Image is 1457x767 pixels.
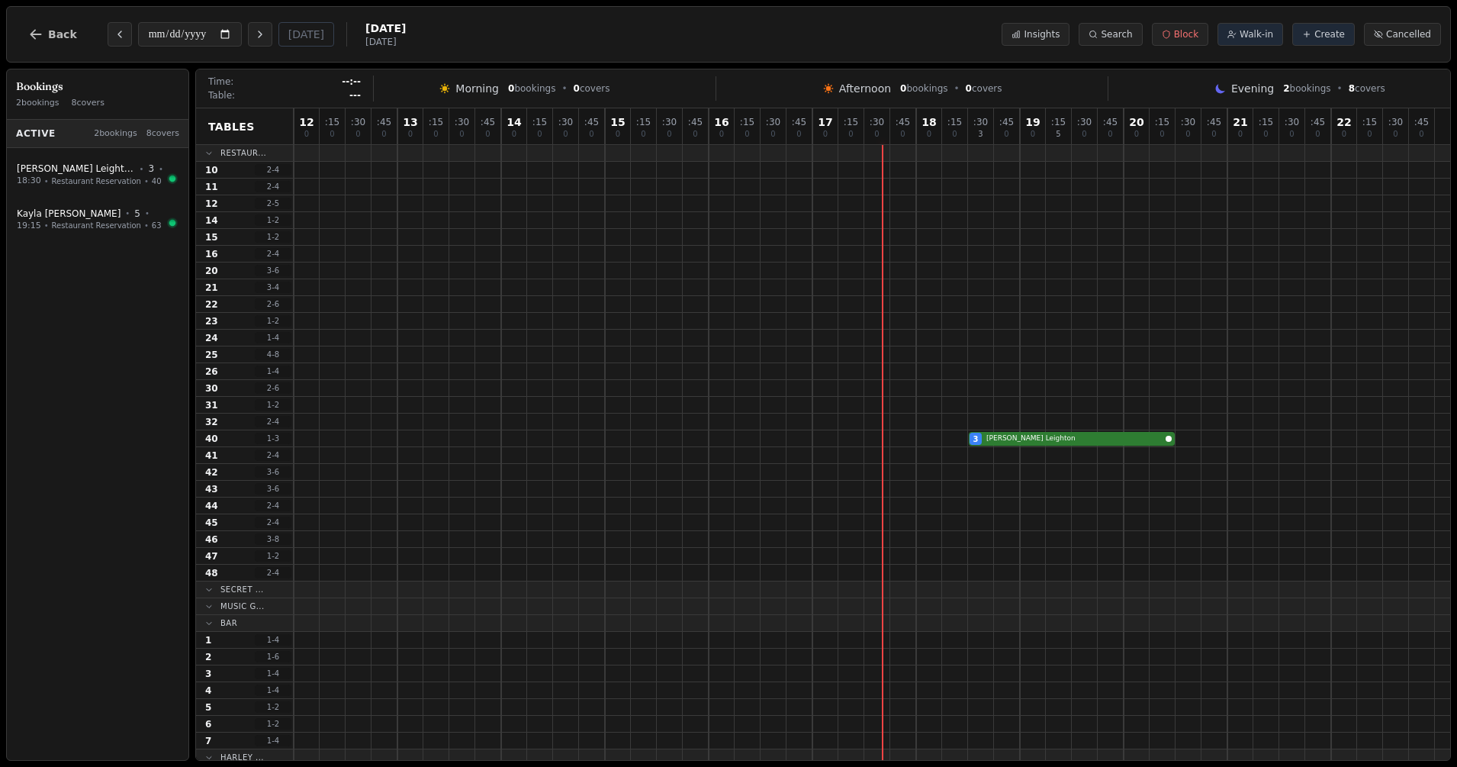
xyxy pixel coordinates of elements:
[330,131,334,138] span: 0
[377,118,391,127] span: : 45
[688,118,703,127] span: : 45
[208,76,233,88] span: Time:
[1051,118,1066,127] span: : 15
[1292,23,1355,46] button: Create
[1314,28,1345,40] span: Create
[146,127,179,140] span: 8 covers
[205,416,218,428] span: 32
[973,433,979,445] span: 3
[766,118,780,127] span: : 30
[719,131,724,138] span: 0
[1181,118,1195,127] span: : 30
[255,668,291,679] span: 1 - 4
[255,634,291,646] span: 1 - 4
[947,118,962,127] span: : 15
[205,382,218,395] span: 30
[507,117,521,127] span: 14
[205,567,218,579] span: 48
[1240,28,1273,40] span: Walk-in
[144,220,149,231] span: •
[1155,118,1169,127] span: : 15
[205,651,211,663] span: 2
[17,208,121,220] span: Kayla [PERSON_NAME]
[205,198,218,210] span: 12
[134,208,140,220] span: 5
[255,685,291,696] span: 1 - 4
[481,118,495,127] span: : 45
[205,483,218,495] span: 43
[220,752,264,763] span: Harley ...
[818,117,832,127] span: 17
[140,163,144,175] span: •
[1283,82,1330,95] span: bookings
[365,36,406,48] span: [DATE]
[485,131,490,138] span: 0
[205,701,211,714] span: 5
[255,651,291,662] span: 1 - 6
[952,131,957,138] span: 0
[125,208,130,219] span: •
[220,147,266,159] span: Restaur...
[1283,83,1289,94] span: 2
[205,399,218,411] span: 31
[561,82,567,95] span: •
[1031,131,1035,138] span: 0
[1289,131,1294,138] span: 0
[205,282,218,294] span: 21
[255,332,291,343] span: 1 - 4
[205,718,211,730] span: 6
[349,89,361,102] span: ---
[616,131,620,138] span: 0
[973,118,988,127] span: : 30
[255,164,291,176] span: 2 - 4
[1349,83,1355,94] span: 8
[1342,131,1346,138] span: 0
[205,668,211,680] span: 3
[205,248,218,260] span: 16
[205,298,218,311] span: 22
[7,154,188,196] button: [PERSON_NAME] Leighton•3•18:30•Restaurant Reservation•40
[558,118,573,127] span: : 30
[255,248,291,259] span: 2 - 4
[220,584,264,595] span: Secret ...
[844,118,858,127] span: : 15
[205,315,218,327] span: 23
[1337,82,1343,95] span: •
[1159,131,1164,138] span: 0
[1207,118,1221,127] span: : 45
[205,533,218,546] span: 46
[255,416,291,427] span: 2 - 4
[355,131,360,138] span: 0
[1082,131,1086,138] span: 0
[574,82,610,95] span: covers
[351,118,365,127] span: : 30
[745,131,749,138] span: 0
[636,118,651,127] span: : 15
[986,433,1163,444] span: [PERSON_NAME] Leighton
[205,500,218,512] span: 44
[839,81,891,96] span: Afternoon
[44,176,49,187] span: •
[896,118,910,127] span: : 45
[1336,117,1351,127] span: 22
[255,533,291,545] span: 3 - 8
[325,118,339,127] span: : 15
[900,83,906,94] span: 0
[255,181,291,192] span: 2 - 4
[823,131,828,138] span: 0
[433,131,438,138] span: 0
[255,483,291,495] span: 3 - 6
[255,433,291,444] span: 1 - 3
[589,131,593,138] span: 0
[16,79,179,94] h3: Bookings
[1056,131,1060,138] span: 5
[255,298,291,310] span: 2 - 6
[304,131,309,138] span: 0
[584,118,599,127] span: : 45
[208,89,235,102] span: Table:
[205,735,211,747] span: 7
[512,131,516,138] span: 0
[1311,118,1325,127] span: : 45
[1349,82,1385,95] span: covers
[145,208,150,219] span: •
